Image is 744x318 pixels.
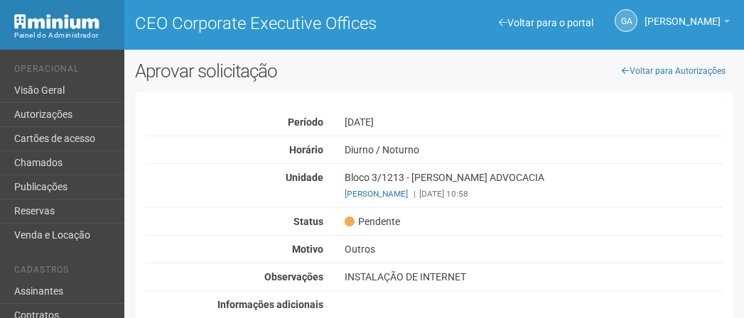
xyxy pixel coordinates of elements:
[288,116,323,128] strong: Período
[334,171,733,200] div: Bloco 3/1213 - [PERSON_NAME] ADVOCACIA
[645,18,730,29] a: [PERSON_NAME]
[345,187,723,200] div: [DATE] 10:58
[334,143,733,156] div: Diurno / Noturno
[414,189,416,199] span: |
[292,243,323,255] strong: Motivo
[14,265,114,280] li: Cadastros
[615,9,637,32] a: GA
[499,17,593,28] a: Voltar para o portal
[334,243,733,256] div: Outros
[334,116,733,128] div: [DATE]
[614,60,733,82] a: Voltar para Autorizações
[135,60,424,82] h2: Aprovar solicitação
[14,64,114,79] li: Operacional
[135,14,424,33] h1: CEO Corporate Executive Offices
[645,2,721,27] span: Gisele Alevato
[14,14,99,29] img: Minium
[345,189,408,199] a: [PERSON_NAME]
[286,172,323,183] strong: Unidade
[217,299,323,310] strong: Informações adicionais
[14,29,114,42] div: Painel do Administrador
[289,144,323,155] strong: Horário
[345,215,400,228] span: Pendente
[293,216,323,227] strong: Status
[264,271,323,283] strong: Observações
[334,270,733,283] div: INSTALAÇÃO DE INTERNET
